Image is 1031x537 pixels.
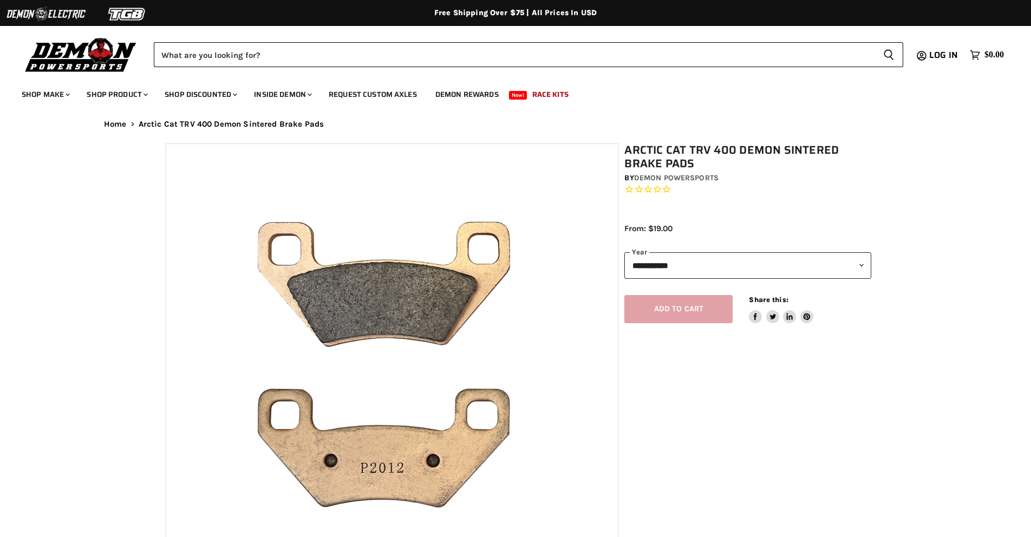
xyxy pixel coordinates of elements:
[624,172,871,184] div: by
[156,83,244,106] a: Shop Discounted
[154,42,903,67] form: Product
[14,83,76,106] a: Shop Make
[139,120,324,129] span: Arctic Cat TRV 400 Demon Sintered Brake Pads
[624,143,871,171] h1: Arctic Cat TRV 400 Demon Sintered Brake Pads
[624,184,871,195] span: Rated 0.0 out of 5 stars 0 reviews
[79,83,154,106] a: Shop Product
[634,173,719,182] a: Demon Powersports
[104,120,127,129] a: Home
[749,295,813,324] aside: Share this:
[82,8,949,18] div: Free Shipping Over $75 | All Prices In USD
[154,42,875,67] input: Search
[924,50,964,60] a: Log in
[984,50,1004,60] span: $0.00
[427,83,507,106] a: Demon Rewards
[875,42,903,67] button: Search
[87,4,168,24] img: TGB Logo 2
[524,83,577,106] a: Race Kits
[624,224,673,233] span: From: $19.00
[509,91,527,100] span: New!
[929,48,958,62] span: Log in
[964,47,1009,63] a: $0.00
[82,120,949,129] nav: Breadcrumbs
[5,4,87,24] img: Demon Electric Logo 2
[624,252,871,279] select: year
[246,83,318,106] a: Inside Demon
[749,296,788,304] span: Share this:
[321,83,425,106] a: Request Custom Axles
[22,35,140,74] img: Demon Powersports
[14,79,1001,106] ul: Main menu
